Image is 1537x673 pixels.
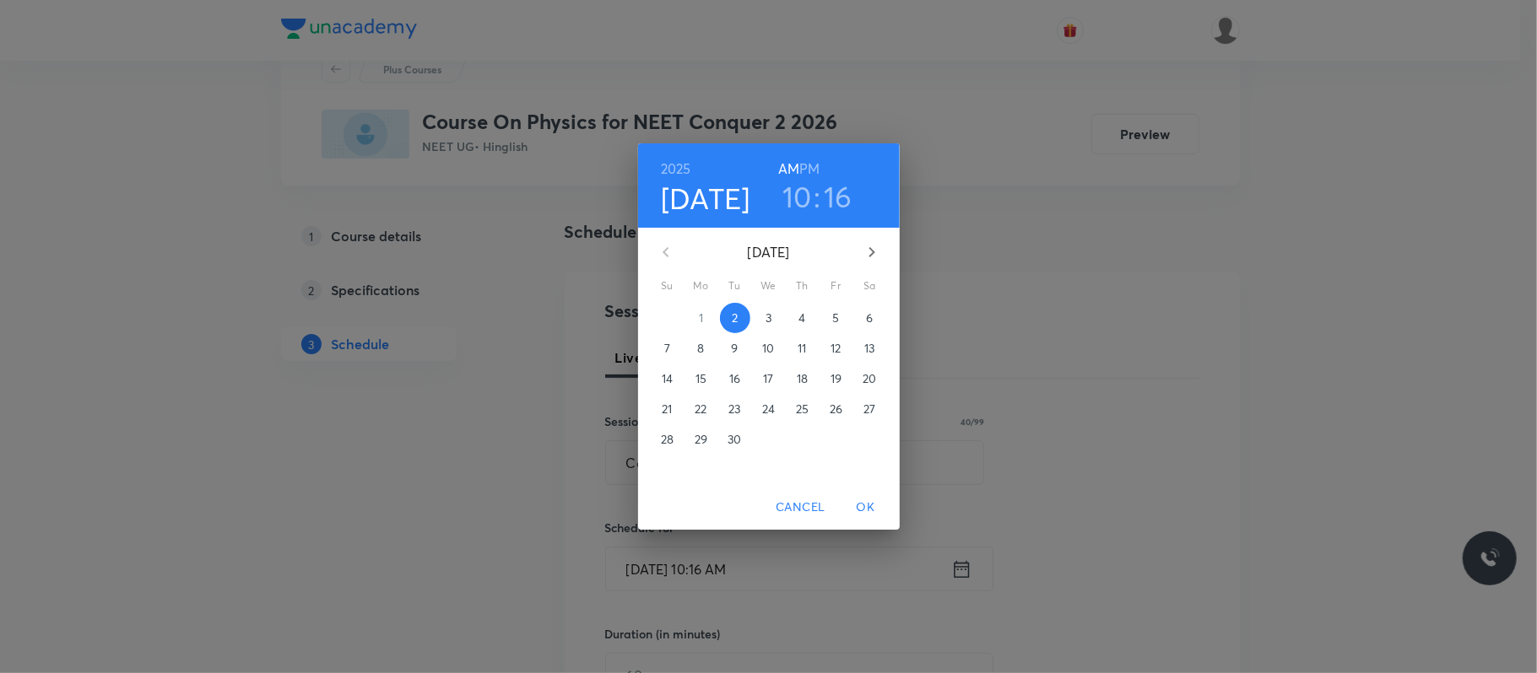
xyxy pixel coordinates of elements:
span: Cancel [776,497,825,518]
span: Tu [720,277,750,294]
p: 16 [729,370,740,387]
button: 23 [720,394,750,424]
button: 16 [824,179,852,214]
p: 24 [762,401,775,417]
p: 7 [664,340,670,357]
span: Th [787,277,818,294]
p: 11 [798,340,806,357]
button: 2 [720,303,750,333]
button: 17 [754,363,784,394]
button: 22 [686,394,717,424]
button: 4 [787,303,818,333]
button: 11 [787,333,818,363]
span: Mo [686,277,717,294]
p: 28 [661,431,674,448]
button: 8 [686,333,717,363]
button: 10 [754,333,784,363]
button: 6 [855,303,885,333]
p: [DATE] [686,242,852,262]
p: 17 [763,370,773,387]
button: 27 [855,394,885,424]
button: 20 [855,363,885,394]
span: Sa [855,277,885,294]
button: 2025 [661,157,691,180]
p: 29 [695,431,707,448]
p: 20 [863,370,876,387]
p: 13 [864,340,874,357]
button: 24 [754,394,784,424]
p: 12 [831,340,841,357]
p: 9 [731,340,738,357]
p: 21 [662,401,672,417]
p: 8 [697,340,704,357]
span: We [754,277,784,294]
p: 3 [766,310,771,326]
p: 19 [831,370,842,387]
span: Fr [821,277,852,294]
p: 23 [728,401,740,417]
button: 9 [720,333,750,363]
button: 25 [787,394,818,424]
p: 6 [866,310,873,326]
p: 15 [695,370,706,387]
button: 26 [821,394,852,424]
p: 5 [832,310,839,326]
p: 26 [830,401,842,417]
button: 3 [754,303,784,333]
p: 14 [662,370,673,387]
p: 30 [728,431,741,448]
p: 18 [797,370,808,387]
p: 27 [863,401,875,417]
button: 18 [787,363,818,394]
button: Cancel [769,492,831,523]
button: AM [778,157,799,180]
button: 12 [821,333,852,363]
p: 2 [732,310,738,326]
button: 28 [652,424,683,455]
button: 16 [720,363,750,394]
button: 19 [821,363,852,394]
button: OK [839,492,893,523]
button: 30 [720,424,750,455]
button: 15 [686,363,717,394]
p: 10 [762,340,774,357]
button: 13 [855,333,885,363]
p: 25 [796,401,809,417]
button: 14 [652,363,683,394]
span: Su [652,277,683,294]
span: OK [846,497,886,518]
button: 7 [652,333,683,363]
button: 29 [686,424,717,455]
button: 10 [782,179,812,214]
p: 22 [695,401,706,417]
h3: : [814,179,820,214]
button: [DATE] [661,180,750,216]
button: 5 [821,303,852,333]
button: PM [799,157,820,180]
p: 4 [798,310,805,326]
button: 21 [652,394,683,424]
